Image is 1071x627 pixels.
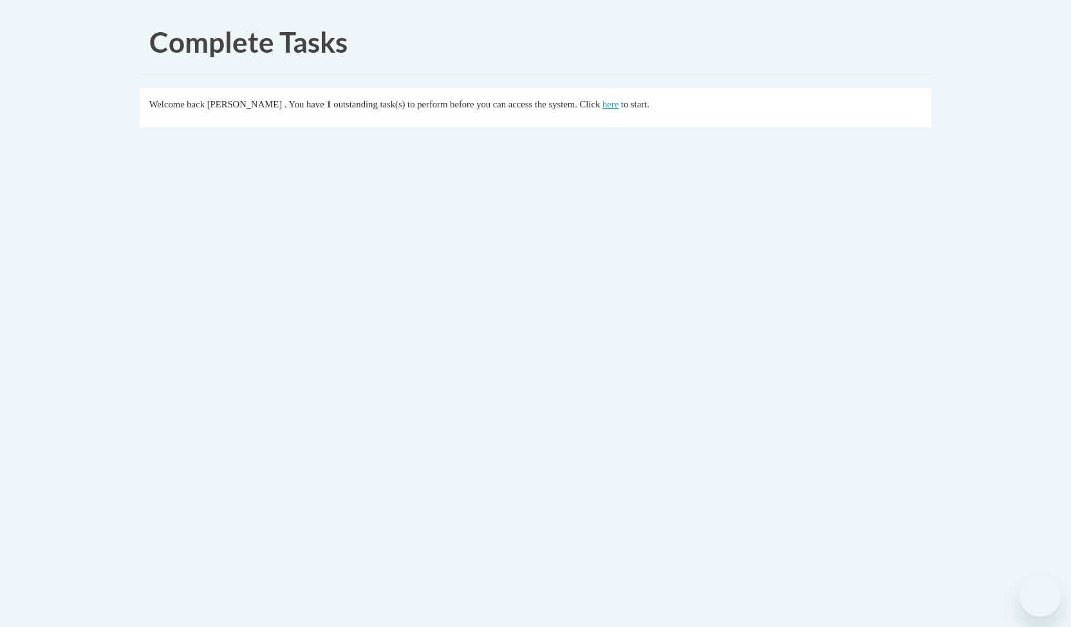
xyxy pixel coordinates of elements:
span: 1 [326,99,331,109]
span: [PERSON_NAME] [207,99,282,109]
iframe: Button to launch messaging window [1020,576,1061,617]
span: Welcome back [149,99,205,109]
span: Complete Tasks [149,25,348,59]
a: here [602,99,619,109]
span: . You have [284,99,324,109]
span: to start. [621,99,649,109]
span: outstanding task(s) to perform before you can access the system. Click [333,99,600,109]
